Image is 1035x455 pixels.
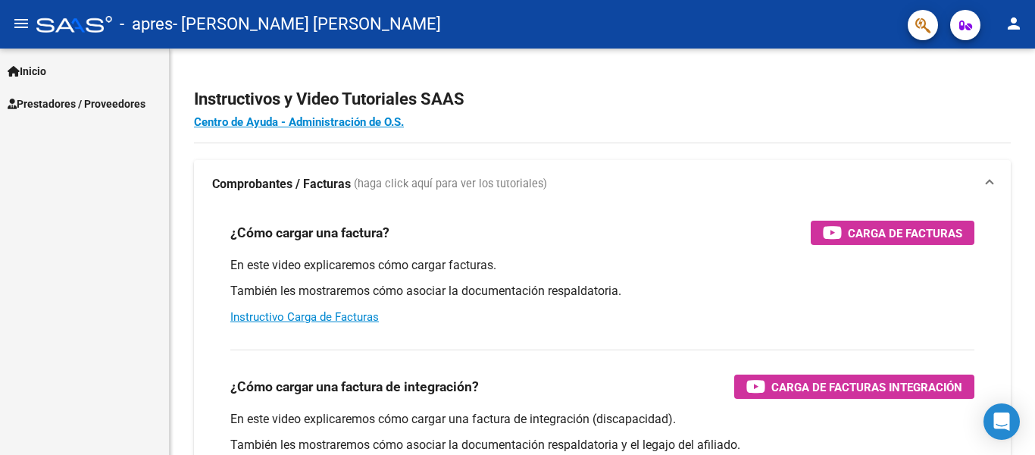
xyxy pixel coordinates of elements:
span: Inicio [8,63,46,80]
mat-icon: menu [12,14,30,33]
p: En este video explicaremos cómo cargar facturas. [230,257,974,274]
mat-expansion-panel-header: Comprobantes / Facturas (haga click aquí para ver los tutoriales) [194,160,1011,209]
span: Prestadores / Proveedores [8,96,145,112]
mat-icon: person [1005,14,1023,33]
strong: Comprobantes / Facturas [212,176,351,193]
span: - [PERSON_NAME] [PERSON_NAME] [173,8,441,41]
p: También les mostraremos cómo asociar la documentación respaldatoria y el legajo del afiliado. [230,437,974,453]
button: Carga de Facturas [811,221,974,245]
span: (haga click aquí para ver los tutoriales) [354,176,547,193]
span: - apres [120,8,173,41]
span: Carga de Facturas [848,224,962,243]
p: En este video explicaremos cómo cargar una factura de integración (discapacidad). [230,411,974,428]
span: Carga de Facturas Integración [771,378,962,397]
p: También les mostraremos cómo asociar la documentación respaldatoria. [230,283,974,300]
div: Open Intercom Messenger [983,403,1020,440]
h3: ¿Cómo cargar una factura de integración? [230,376,479,397]
button: Carga de Facturas Integración [734,375,974,399]
a: Instructivo Carga de Facturas [230,310,379,324]
h2: Instructivos y Video Tutoriales SAAS [194,85,1011,114]
h3: ¿Cómo cargar una factura? [230,222,389,243]
a: Centro de Ayuda - Administración de O.S. [194,115,404,129]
